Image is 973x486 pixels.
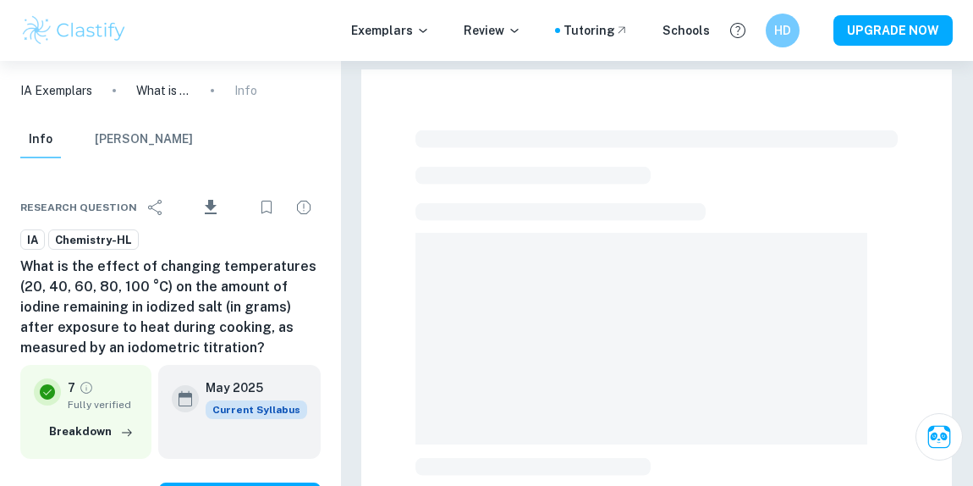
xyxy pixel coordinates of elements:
[95,121,193,158] button: [PERSON_NAME]
[287,191,321,224] div: Report issue
[49,232,138,249] span: Chemistry-HL
[20,81,92,100] a: IA Exemplars
[20,229,45,251] a: IA
[20,14,128,47] img: Clastify logo
[139,191,173,224] div: Share
[206,378,294,397] h6: May 2025
[563,21,629,40] a: Tutoring
[250,191,283,224] div: Bookmark
[766,14,800,47] button: HD
[915,413,963,461] button: Ask Clai
[20,257,321,358] h6: What is the effect of changing temperatures (20, 40, 60, 80, 100 °C) on the amount of iodine rema...
[464,21,521,40] p: Review
[48,229,139,251] a: Chemistry-HL
[662,21,710,40] a: Schools
[20,200,137,215] span: Research question
[351,21,430,40] p: Exemplars
[176,185,246,229] div: Download
[234,81,257,100] p: Info
[136,81,190,100] p: What is the effect of changing temperatures (20, 40, 60, 80, 100 °C) on the amount of iodine rema...
[723,16,752,45] button: Help and Feedback
[68,378,75,397] p: 7
[773,21,793,40] h6: HD
[45,419,138,445] button: Breakdown
[833,15,953,46] button: UPGRADE NOW
[20,121,61,158] button: Info
[206,400,307,419] span: Current Syllabus
[68,397,138,412] span: Fully verified
[206,400,307,419] div: This exemplar is based on the current syllabus. Feel free to refer to it for inspiration/ideas wh...
[79,380,94,395] a: Grade fully verified
[21,232,44,249] span: IA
